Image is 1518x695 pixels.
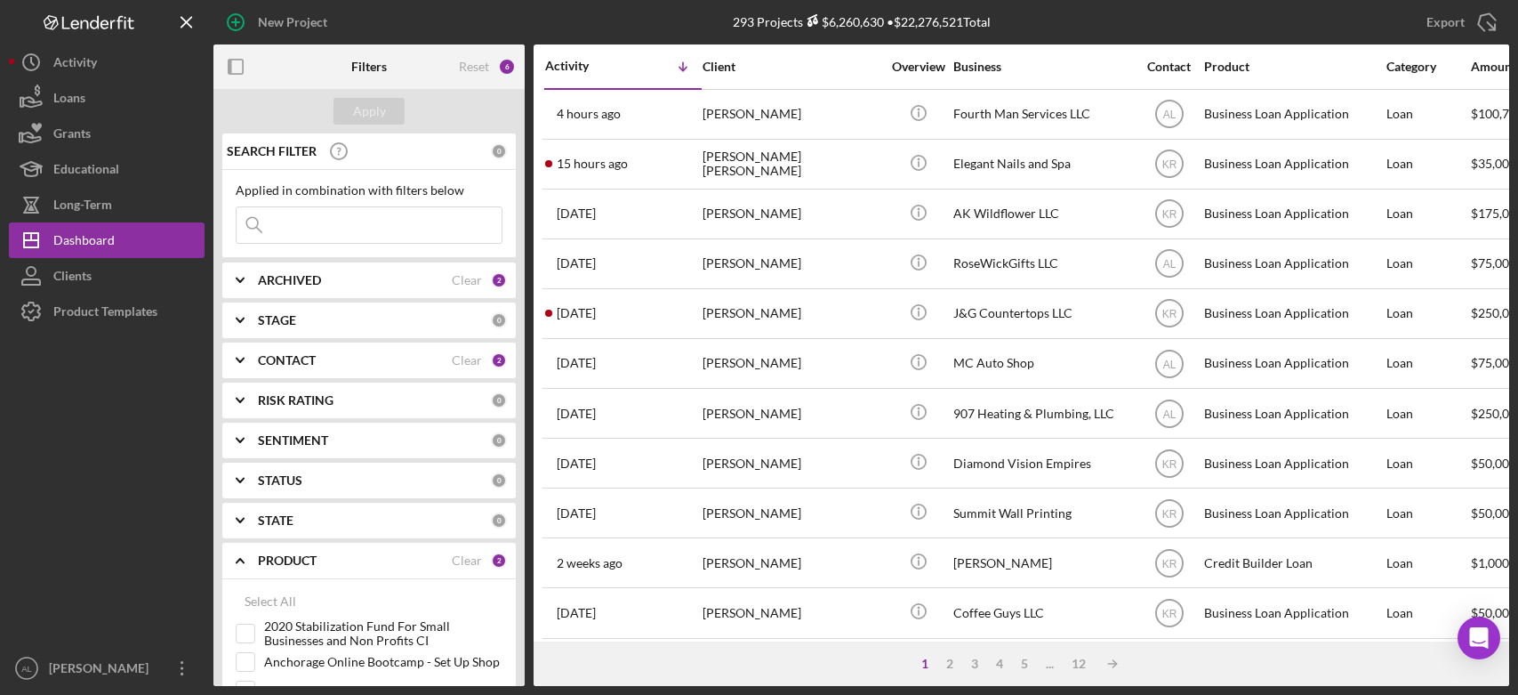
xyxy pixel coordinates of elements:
[491,352,507,368] div: 2
[9,151,205,187] button: Educational
[703,60,880,74] div: Client
[258,353,316,368] b: CONTACT
[245,584,296,619] div: Select All
[953,340,1131,387] div: MC Auto Shop
[1204,60,1382,74] div: Product
[1386,340,1469,387] div: Loan
[9,222,205,258] button: Dashboard
[1471,255,1516,271] span: $75,000
[557,206,596,221] time: 2025-09-15 22:03
[1162,258,1176,271] text: AL
[236,183,502,198] div: Applied in combination with filters below
[1471,605,1516,620] span: $50,000
[1161,557,1177,570] text: KR
[703,240,880,287] div: [PERSON_NAME]
[557,407,596,421] time: 2025-09-11 23:12
[703,489,880,537] div: [PERSON_NAME]
[491,553,507,569] div: 2
[1471,555,1509,570] span: $1,000
[53,151,119,191] div: Educational
[703,91,880,138] div: [PERSON_NAME]
[1204,440,1382,487] div: Business Loan Application
[733,14,991,29] div: 293 Projects • $22,276,521 Total
[258,393,333,408] b: RISK RATING
[333,98,405,125] button: Apply
[491,473,507,489] div: 0
[9,294,205,329] button: Product Templates
[953,290,1131,337] div: J&G Countertops LLC
[459,60,489,74] div: Reset
[353,98,386,125] div: Apply
[953,141,1131,188] div: Elegant Nails and Spa
[1386,91,1469,138] div: Loan
[703,440,880,487] div: [PERSON_NAME]
[703,640,880,687] div: [PERSON_NAME]
[53,294,157,334] div: Product Templates
[1471,456,1516,471] span: $50,000
[53,187,112,227] div: Long-Term
[1162,109,1176,121] text: AL
[937,657,962,671] div: 2
[1161,507,1177,520] text: KR
[227,144,317,158] b: SEARCH FILTER
[1204,539,1382,586] div: Credit Builder Loan
[803,14,884,29] div: $6,260,630
[1386,539,1469,586] div: Loan
[9,116,205,151] button: Grants
[1386,440,1469,487] div: Loan
[703,340,880,387] div: [PERSON_NAME]
[1204,640,1382,687] div: Business Loan Application
[53,44,97,85] div: Activity
[1204,340,1382,387] div: Business Loan Application
[498,58,516,76] div: 6
[953,539,1131,586] div: [PERSON_NAME]
[1161,457,1177,470] text: KR
[491,392,507,408] div: 0
[9,80,205,116] a: Loans
[703,390,880,437] div: [PERSON_NAME]
[258,554,317,568] b: PRODUCT
[1063,657,1095,671] div: 12
[962,657,987,671] div: 3
[258,313,296,327] b: STAGE
[9,258,205,294] button: Clients
[953,91,1131,138] div: Fourth Man Services LLC
[1162,358,1176,370] text: AL
[557,157,628,171] time: 2025-09-17 03:39
[1386,640,1469,687] div: Loan
[258,433,328,448] b: SENTIMENT
[1161,158,1177,171] text: KR
[1471,505,1516,521] span: $50,000
[213,4,345,40] button: New Project
[953,190,1131,238] div: AK Wildflower LLC
[1386,390,1469,437] div: Loan
[1204,390,1382,437] div: Business Loan Application
[557,457,596,471] time: 2025-09-11 21:16
[21,664,32,674] text: AL
[452,554,482,568] div: Clear
[1204,190,1382,238] div: Business Loan Application
[1204,240,1382,287] div: Business Loan Application
[557,256,596,271] time: 2025-09-15 21:45
[703,539,880,586] div: [PERSON_NAME]
[703,290,880,337] div: [PERSON_NAME]
[953,589,1131,636] div: Coffee Guys LLC
[1471,156,1516,171] span: $35,000
[491,432,507,449] div: 0
[9,651,205,686] button: AL[PERSON_NAME]
[9,44,205,80] button: Activity
[9,187,205,222] button: Long-Term
[1204,290,1382,337] div: Business Loan Application
[1204,589,1382,636] div: Business Loan Application
[1386,240,1469,287] div: Loan
[1471,355,1516,370] span: $75,000
[1386,489,1469,537] div: Loan
[953,240,1131,287] div: RoseWickGifts LLC
[557,606,596,620] time: 2025-08-29 06:27
[264,625,502,642] label: 2020 Stabilization Fund For Small Businesses and Non Profits CI
[1161,308,1177,320] text: KR
[885,60,952,74] div: Overview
